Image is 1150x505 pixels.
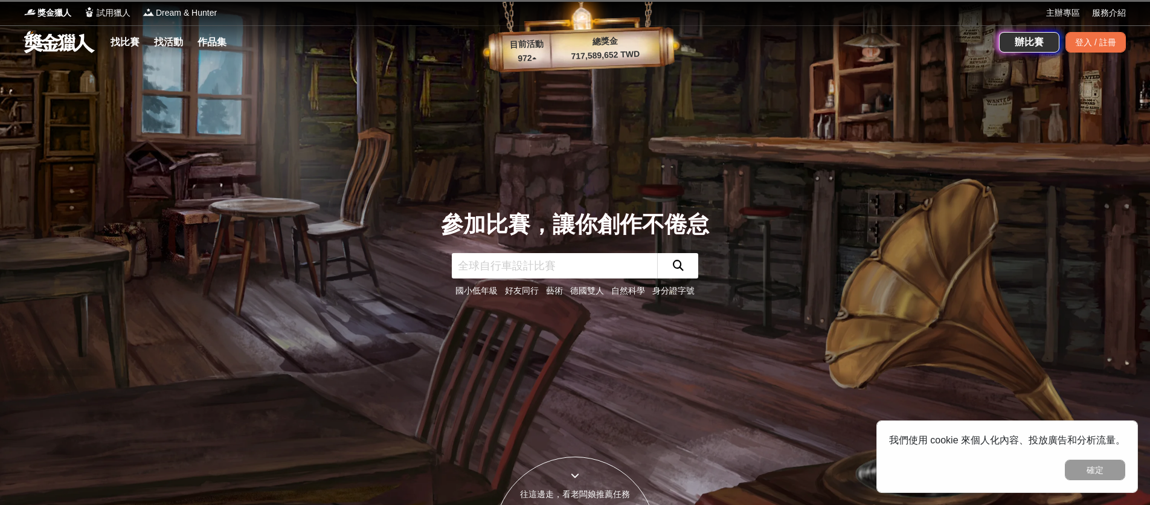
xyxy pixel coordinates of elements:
a: 藝術 [546,286,563,295]
a: 辦比賽 [999,32,1059,53]
span: 試用獵人 [97,7,130,19]
a: Logo獎金獵人 [24,7,71,19]
a: 找活動 [149,34,188,51]
a: 服務介紹 [1092,7,1126,19]
p: 總獎金 [550,33,660,50]
img: Logo [83,6,95,18]
input: 全球自行車設計比賽 [452,253,657,278]
span: 獎金獵人 [37,7,71,19]
a: 國小低年級 [455,286,498,295]
p: 717,589,652 TWD [551,47,660,63]
a: 主辦專區 [1046,7,1080,19]
img: Logo [24,6,36,18]
div: 參加比賽，讓你創作不倦怠 [441,208,709,242]
a: 作品集 [193,34,231,51]
a: 找比賽 [106,34,144,51]
a: 自然科學 [611,286,645,295]
a: LogoDream & Hunter [143,7,217,19]
button: 確定 [1065,460,1125,480]
span: 我們使用 cookie 來個人化內容、投放廣告和分析流量。 [889,435,1125,445]
img: Logo [143,6,155,18]
span: Dream & Hunter [156,7,217,19]
a: Logo試用獵人 [83,7,130,19]
a: 身分證字號 [652,286,695,295]
a: 德國雙人 [570,286,604,295]
div: 登入 / 註冊 [1065,32,1126,53]
p: 972 ▴ [503,51,551,66]
div: 往這邊走，看老闆娘推薦任務 [494,488,656,501]
p: 目前活動 [502,37,551,52]
a: 好友同行 [505,286,539,295]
